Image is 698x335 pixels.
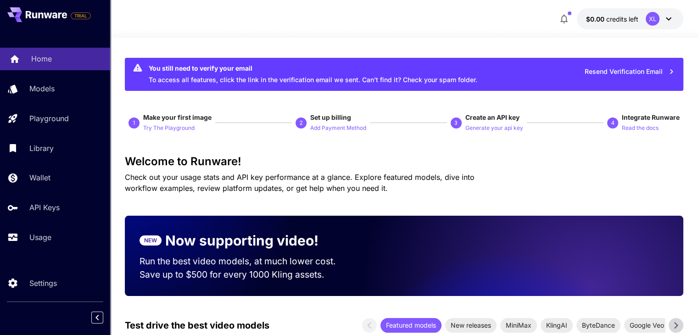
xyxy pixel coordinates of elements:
span: Google Veo [624,320,670,330]
button: Try The Playground [143,122,195,133]
p: NEW [144,236,157,245]
button: Generate your api key [465,122,523,133]
p: 2 [300,119,303,127]
p: Models [29,83,55,94]
div: Featured models [380,318,441,333]
div: XL [646,12,659,26]
span: Check out your usage stats and API key performance at a glance. Explore featured models, dive int... [125,173,475,193]
span: Make your first image [143,113,212,121]
p: 4 [611,119,614,127]
span: Create an API key [465,113,519,121]
span: MiniMax [500,320,537,330]
div: Google Veo [624,318,670,333]
span: Featured models [380,320,441,330]
button: $0.00XL [577,8,683,29]
p: Try The Playground [143,124,195,133]
p: API Keys [29,202,60,213]
div: Collapse sidebar [98,309,110,326]
div: $0.00 [586,14,638,24]
span: $0.00 [586,15,606,23]
span: ByteDance [576,320,620,330]
div: MiniMax [500,318,537,333]
p: Save up to $500 for every 1000 Kling assets. [140,268,353,281]
p: Test drive the best video models [125,318,269,332]
button: Resend Verification Email [580,62,680,81]
p: Library [29,143,54,154]
div: KlingAI [541,318,573,333]
p: Add Payment Method [310,124,366,133]
p: Usage [29,232,51,243]
div: ByteDance [576,318,620,333]
p: 3 [454,119,458,127]
div: You still need to verify your email [149,63,477,73]
p: 1 [133,119,136,127]
p: Wallet [29,172,50,183]
p: Read the docs [622,124,659,133]
div: To access all features, click the link in the verification email we sent. Can’t find it? Check yo... [149,61,477,88]
button: Collapse sidebar [91,312,103,324]
h3: Welcome to Runware! [125,155,683,168]
span: Integrate Runware [622,113,680,121]
p: Playground [29,113,69,124]
span: credits left [606,15,638,23]
p: Settings [29,278,57,289]
span: Set up billing [310,113,351,121]
div: New releases [445,318,497,333]
p: Run the best video models, at much lower cost. [140,255,353,268]
span: New releases [445,320,497,330]
span: TRIAL [71,12,90,19]
p: Now supporting video! [165,230,318,251]
p: Home [31,53,52,64]
button: Read the docs [622,122,659,133]
p: Generate your api key [465,124,523,133]
span: Add your payment card to enable full platform functionality. [71,10,91,21]
button: Add Payment Method [310,122,366,133]
span: KlingAI [541,320,573,330]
